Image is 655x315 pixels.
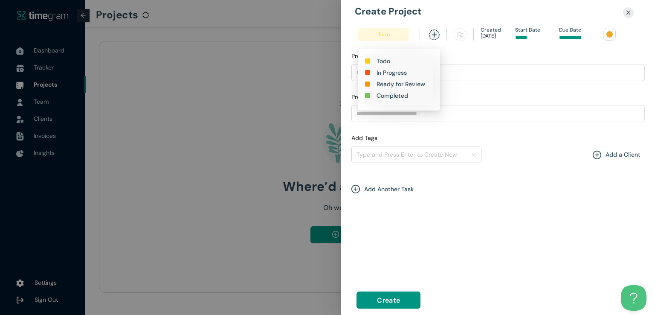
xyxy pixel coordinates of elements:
h1: Due Date [559,28,589,32]
input: Project Description [351,105,645,122]
input: Project Name [351,64,645,81]
div: plus-circleAdd a Client [593,150,641,162]
h1: Add a Client [606,150,641,159]
iframe: Toggle Customer Support [621,285,646,311]
span: Todo [358,28,409,41]
span: flag [454,28,467,41]
label: Project Name [351,52,390,61]
label: Add Tags [351,134,377,143]
button: Close [620,7,636,18]
span: plus-circle [351,185,364,193]
div: plus-circleAdd Another Task [351,184,414,194]
h1: Completed [377,91,408,100]
h1: Create Project [355,7,641,16]
span: close [626,10,631,15]
span: plus [429,29,440,40]
h1: Todo [377,56,390,66]
span: plus-circle [593,151,606,159]
h1: In Progress [377,68,407,77]
h1: Created [481,28,501,32]
h1: Start Date [515,28,545,32]
h1: Ready for Review [377,79,425,89]
h1: [DATE] [481,32,501,40]
span: Create [377,295,400,306]
label: Project Description [351,93,406,102]
button: Create [356,292,420,309]
h1: Add Another Task [364,184,414,194]
input: Add Tags [356,149,358,160]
